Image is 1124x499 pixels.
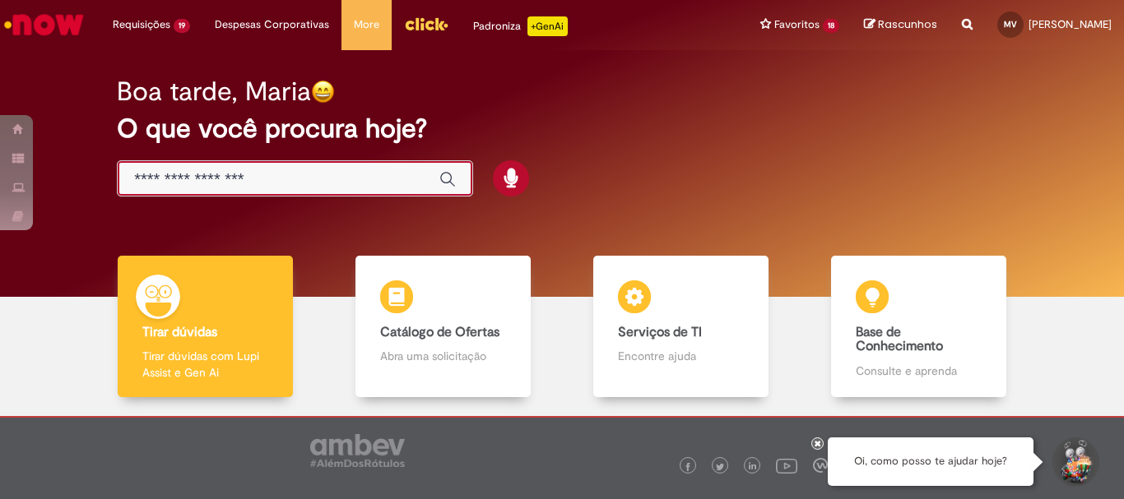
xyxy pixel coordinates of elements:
span: Despesas Corporativas [215,16,329,33]
a: Tirar dúvidas Tirar dúvidas com Lupi Assist e Gen Ai [86,256,324,398]
div: Padroniza [473,16,568,36]
p: +GenAi [527,16,568,36]
img: logo_footer_facebook.png [684,463,692,471]
img: ServiceNow [2,8,86,41]
p: Abra uma solicitação [380,348,505,364]
img: happy-face.png [311,80,335,104]
span: Rascunhos [878,16,937,32]
img: logo_footer_youtube.png [776,455,797,476]
h2: Boa tarde, Maria [117,77,311,106]
span: [PERSON_NAME] [1029,17,1112,31]
a: Rascunhos [864,17,937,33]
img: logo_footer_ambev_rotulo_gray.png [310,434,405,467]
span: MV [1004,19,1017,30]
a: Catálogo de Ofertas Abra uma solicitação [324,256,562,398]
p: Tirar dúvidas com Lupi Assist e Gen Ai [142,348,267,381]
img: click_logo_yellow_360x200.png [404,12,448,36]
a: Serviços de TI Encontre ajuda [562,256,800,398]
b: Serviços de TI [618,324,702,340]
p: Encontre ajuda [618,348,743,364]
span: More [354,16,379,33]
span: 19 [174,19,190,33]
span: Favoritos [774,16,820,33]
img: logo_footer_linkedin.png [749,462,757,472]
b: Catálogo de Ofertas [380,324,499,340]
span: 18 [823,19,839,33]
h2: O que você procura hoje? [117,114,1007,143]
span: Requisições [113,16,170,33]
button: Iniciar Conversa de Suporte [1050,437,1099,487]
b: Base de Conhecimento [856,324,943,355]
a: Base de Conhecimento Consulte e aprenda [800,256,1038,398]
b: Tirar dúvidas [142,324,217,340]
img: logo_footer_workplace.png [813,458,828,473]
p: Consulte e aprenda [856,363,981,379]
img: logo_footer_twitter.png [716,463,724,471]
div: Oi, como posso te ajudar hoje? [828,437,1033,486]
